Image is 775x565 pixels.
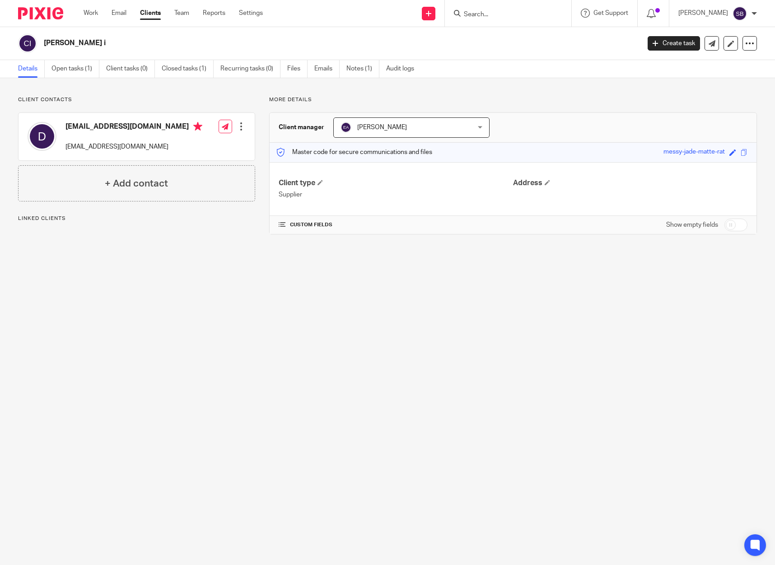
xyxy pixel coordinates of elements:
[678,9,728,18] p: [PERSON_NAME]
[279,190,513,199] p: Supplier
[220,60,280,78] a: Recurring tasks (0)
[105,177,168,191] h4: + Add contact
[162,60,214,78] a: Closed tasks (1)
[593,10,628,16] span: Get Support
[733,6,747,21] img: svg%3E
[666,220,718,229] label: Show empty fields
[28,122,56,151] img: svg%3E
[18,215,255,222] p: Linked clients
[44,38,516,48] h2: [PERSON_NAME] i
[65,122,202,133] h4: [EMAIL_ADDRESS][DOMAIN_NAME]
[174,9,189,18] a: Team
[314,60,340,78] a: Emails
[279,123,324,132] h3: Client manager
[18,96,255,103] p: Client contacts
[648,36,700,51] a: Create task
[279,221,513,229] h4: CUSTOM FIELDS
[463,11,544,19] input: Search
[269,96,757,103] p: More details
[18,7,63,19] img: Pixie
[51,60,99,78] a: Open tasks (1)
[346,60,379,78] a: Notes (1)
[239,9,263,18] a: Settings
[386,60,421,78] a: Audit logs
[663,147,725,158] div: messy-jade-matte-rat
[203,9,225,18] a: Reports
[279,178,513,188] h4: Client type
[276,148,432,157] p: Master code for secure communications and files
[341,122,351,133] img: svg%3E
[18,34,37,53] img: svg%3E
[287,60,308,78] a: Files
[84,9,98,18] a: Work
[65,142,202,151] p: [EMAIL_ADDRESS][DOMAIN_NAME]
[140,9,161,18] a: Clients
[112,9,126,18] a: Email
[106,60,155,78] a: Client tasks (0)
[513,178,747,188] h4: Address
[357,124,407,131] span: [PERSON_NAME]
[18,60,45,78] a: Details
[193,122,202,131] i: Primary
